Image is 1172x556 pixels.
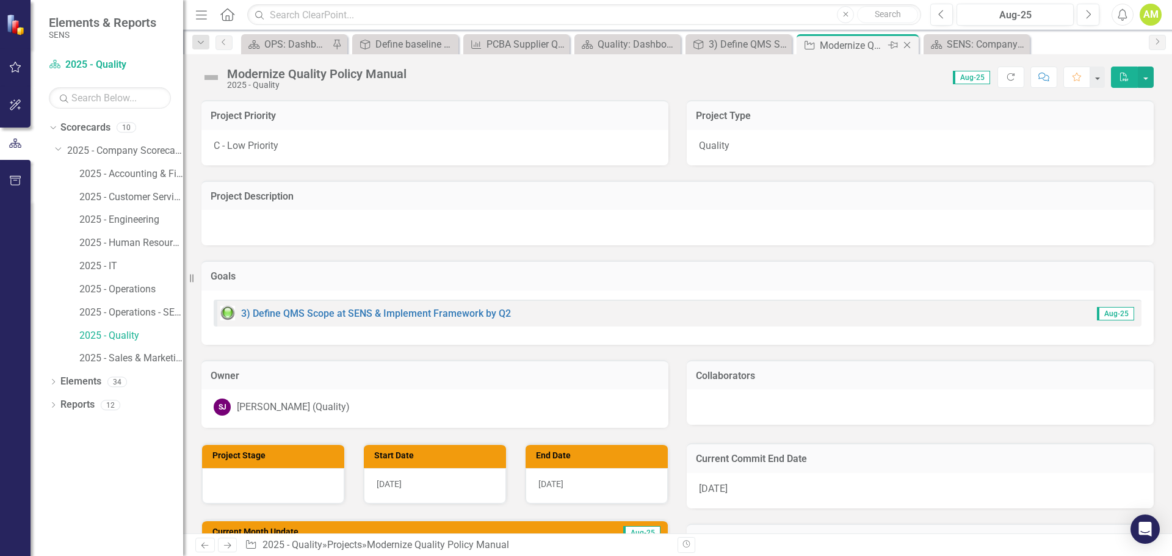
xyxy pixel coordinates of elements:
a: Quality: Dashboard [577,37,678,52]
a: 2025 - Company Scorecard [67,144,183,158]
a: 2025 - Operations - SENS Legacy KPIs [79,306,183,320]
div: 2025 - Quality [227,81,407,90]
span: Aug-25 [1097,307,1134,320]
a: PCBA Supplier Quality by Vendor by Board by Month (defect rate) [466,37,566,52]
a: 2025 - Quality [49,58,171,72]
h3: End Date [536,451,662,460]
div: 3) Define QMS Scope at SENS & Implement Framework by Q2 [709,37,789,52]
h3: Project Type [696,110,1145,121]
img: Not Defined [201,68,221,87]
a: 2025 - Accounting & Finance [79,167,183,181]
span: Elements & Reports [49,15,156,30]
input: Search Below... [49,87,171,109]
input: Search ClearPoint... [247,4,921,26]
span: [DATE] [538,479,563,489]
img: ClearPoint Strategy [6,14,27,35]
h3: Start Date [374,451,500,460]
div: 34 [107,377,127,387]
a: Elements [60,375,101,389]
div: OPS: Dashboard [264,37,329,52]
div: SJ [214,399,231,416]
div: Define baseline PCBA supplier quality received and achieve 50% improvement by Q3 [375,37,455,52]
a: 2025 - Quality [79,329,183,343]
div: Modernize Quality Policy Manual [820,38,885,53]
a: OPS: Dashboard [244,37,329,52]
div: Modernize Quality Policy Manual [227,67,407,81]
span: [DATE] [699,483,728,494]
a: 3) Define QMS Scope at SENS & Implement Framework by Q2 [689,37,789,52]
span: Aug-25 [953,71,990,84]
div: Modernize Quality Policy Manual [367,539,509,551]
a: 2025 - Operations [79,283,183,297]
div: SENS: Company Scorecard [947,37,1027,52]
button: Search [857,6,918,23]
a: Projects [327,539,362,551]
div: Aug-25 [961,8,1069,23]
button: Aug-25 [957,4,1074,26]
a: 2025 - Customer Service [79,190,183,204]
h3: Project Description [211,191,1145,202]
a: 2025 - Quality [262,539,322,551]
div: [PERSON_NAME] (Quality) [237,400,350,414]
a: Reports [60,398,95,412]
h3: Current Month Update [212,527,523,536]
a: 2025 - Sales & Marketing [79,352,183,366]
small: SENS [49,30,156,40]
a: 2025 - Engineering [79,213,183,227]
a: Scorecards [60,121,110,135]
h3: Owner [211,370,659,381]
h3: Project Stage [212,451,338,460]
a: 2025 - IT [79,259,183,273]
h3: Goals [211,271,1145,282]
a: SENS: Company Scorecard [927,37,1027,52]
div: 12 [101,400,120,410]
h3: Project Priority [211,110,659,121]
span: Search [875,9,901,19]
div: Quality: Dashboard [598,37,678,52]
a: 3) Define QMS Scope at SENS & Implement Framework by Q2 [241,308,511,319]
h3: Collaborators [696,370,1145,381]
a: 2025 - Human Resources [79,236,183,250]
span: C - Low Priority [214,140,278,151]
div: » » [245,538,668,552]
h3: Current Commit End Date [696,453,1145,464]
img: Green: On Track [220,306,235,320]
div: PCBA Supplier Quality by Vendor by Board by Month (defect rate) [487,37,566,52]
div: Open Intercom Messenger [1130,514,1160,544]
div: 10 [117,123,136,133]
span: [DATE] [377,479,402,489]
a: Define baseline PCBA supplier quality received and achieve 50% improvement by Q3 [355,37,455,52]
button: AM [1140,4,1162,26]
span: Aug-25 [623,526,660,540]
span: Quality [699,140,729,151]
